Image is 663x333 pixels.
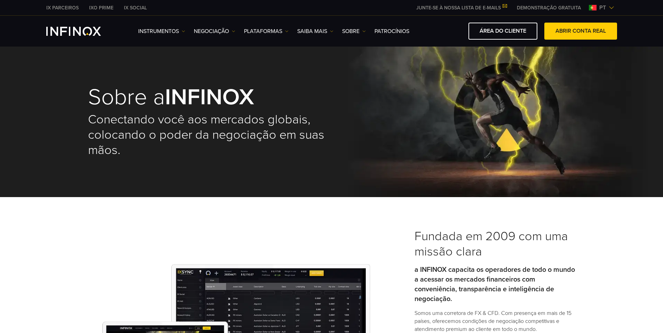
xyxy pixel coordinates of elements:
a: JUNTE-SE À NOSSA LISTA DE E-MAILS [411,5,512,11]
a: Saiba mais [297,27,333,35]
h3: Fundada em 2009 com uma missão clara [415,229,575,259]
span: pt [597,3,609,12]
p: a INFINOX capacita os operadores de todo o mundo a acessar os mercados financeiros com conveniênc... [415,265,575,304]
strong: INFINOX [165,83,254,111]
a: INFINOX [119,4,152,11]
a: ABRIR CONTA REAL [544,23,617,40]
a: ÁREA DO CLIENTE [468,23,537,40]
a: INFINOX Logo [46,27,117,36]
a: Instrumentos [138,27,185,35]
a: INFINOX [84,4,119,11]
a: INFINOX MENU [512,4,586,11]
a: INFINOX [41,4,84,11]
a: NEGOCIAÇÃO [194,27,235,35]
h1: Sobre a [88,86,332,108]
a: Patrocínios [374,27,409,35]
h2: Conectando você aos mercados globais, colocando o poder da negociação em suas mãos. [88,112,332,158]
a: PLATAFORMAS [244,27,289,35]
a: SOBRE [342,27,366,35]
